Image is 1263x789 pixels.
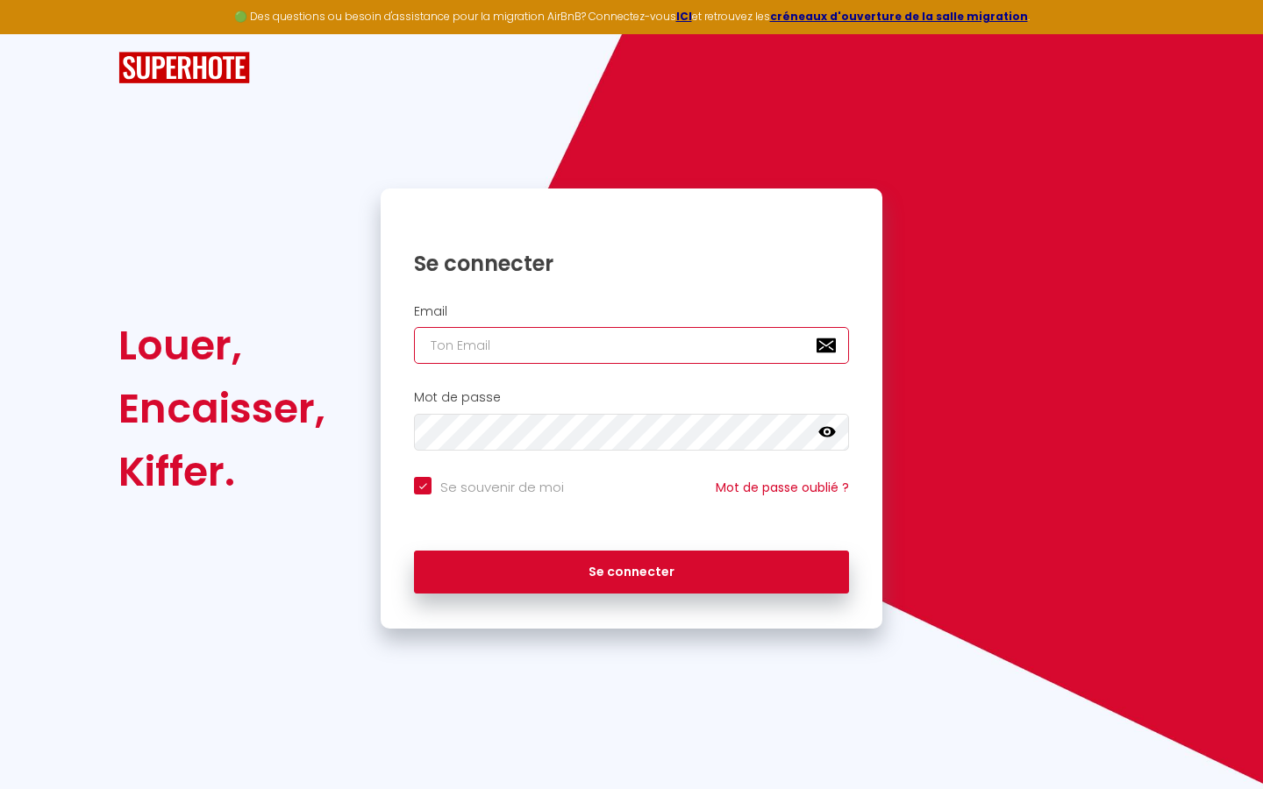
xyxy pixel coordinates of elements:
[14,7,67,60] button: Ouvrir le widget de chat LiveChat
[676,9,692,24] a: ICI
[118,377,325,440] div: Encaisser,
[414,327,849,364] input: Ton Email
[716,479,849,496] a: Mot de passe oublié ?
[414,551,849,594] button: Se connecter
[118,314,325,377] div: Louer,
[414,304,849,319] h2: Email
[414,390,849,405] h2: Mot de passe
[770,9,1028,24] a: créneaux d'ouverture de la salle migration
[414,250,849,277] h1: Se connecter
[118,52,250,84] img: SuperHote logo
[118,440,325,503] div: Kiffer.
